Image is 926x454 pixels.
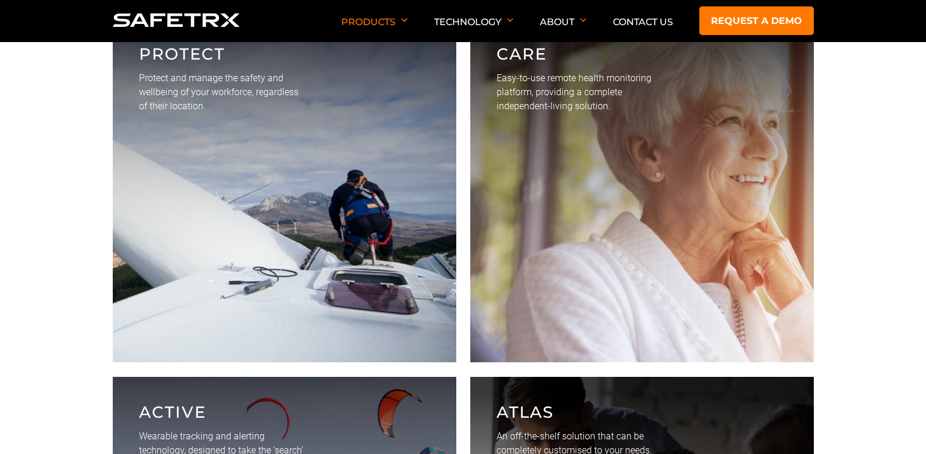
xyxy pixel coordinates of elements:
p: PROTECT [139,42,304,65]
img: Logo SafeTrx [113,13,240,27]
span: Discover More [13,140,63,148]
iframe: Chat Widget [868,398,926,454]
a: PROTECT Protect and manage the safety and wellbeing of your workforce, regardless of their location [113,19,456,365]
p: Technology [434,16,514,42]
img: Arrow down [401,18,408,22]
p: About [540,16,587,42]
a: Request a demo [699,6,814,35]
img: Arrow down [507,18,514,22]
p: CARE [497,42,661,65]
a: Contact Us [613,16,673,27]
a: CARE Easy-to-use remote health monitoring platform, providing a complete independent-living solut... [470,19,814,365]
img: Arrow down [580,18,587,22]
p: Easy-to-use remote health monitoring platform, providing a complete independent-living solution. [497,71,661,113]
p: Active [139,400,304,424]
input: I agree to allow 8 West Consulting to store and process my personal data.* [3,248,11,256]
input: Request a Demo [3,123,11,131]
p: Protect and manage the safety and wellbeing of your workforce, regardless of their location [139,71,304,113]
input: Discover More [3,139,11,147]
div: Widget chat [868,398,926,454]
p: Atlas [497,400,661,424]
span: Request a Demo [13,124,71,133]
p: I agree to allow 8 West Consulting to store and process my personal data. [15,247,263,256]
p: Products [341,16,408,42]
